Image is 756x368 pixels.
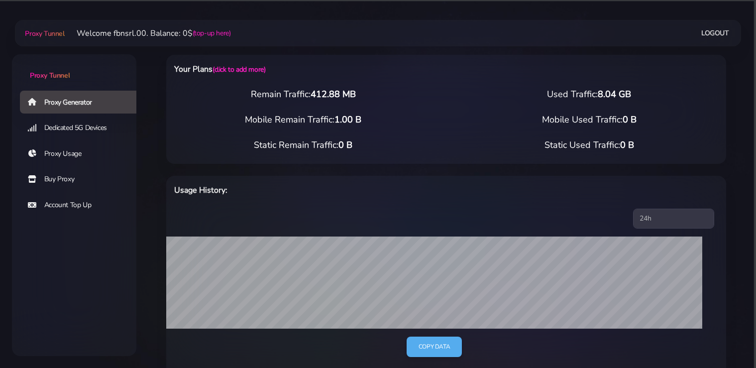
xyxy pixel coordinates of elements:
a: Proxy Generator [20,91,144,114]
a: Buy Proxy [20,168,144,191]
iframe: Webchat Widget [708,320,744,356]
span: 0 B [338,139,352,151]
span: 0 B [623,114,637,125]
a: Account Top Up [20,194,144,217]
div: Used Traffic: [446,88,733,101]
span: 1.00 B [334,114,361,125]
a: Logout [701,24,729,42]
a: Dedicated 5G Devices [20,117,144,139]
a: (click to add more) [213,65,265,74]
a: Proxy Tunnel [12,54,136,81]
a: Copy data [407,337,462,357]
div: Static Remain Traffic: [160,138,446,152]
div: Static Used Traffic: [446,138,733,152]
a: Proxy Usage [20,142,144,165]
span: Proxy Tunnel [25,29,64,38]
div: Mobile Remain Traffic: [160,113,446,126]
div: Mobile Used Traffic: [446,113,733,126]
span: 8.04 GB [598,88,631,100]
div: Remain Traffic: [160,88,446,101]
span: 412.88 MB [311,88,356,100]
h6: Your Plans [174,63,487,76]
a: (top-up here) [193,28,231,38]
h6: Usage History: [174,184,487,197]
span: 0 B [620,139,634,151]
li: Welcome fbnsrl.00. Balance: 0$ [65,27,231,39]
a: Proxy Tunnel [23,25,64,41]
span: Proxy Tunnel [30,71,70,80]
